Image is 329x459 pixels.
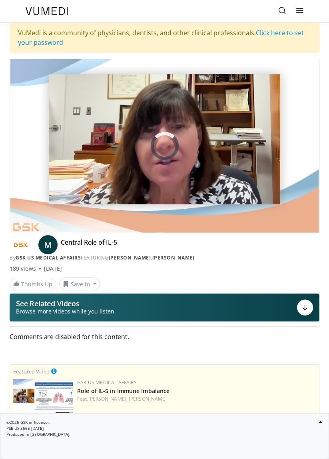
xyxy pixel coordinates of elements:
a: [PERSON_NAME] [109,254,151,261]
a: GSK US Medical Affairs [16,254,81,261]
a: [PERSON_NAME] [152,254,195,261]
video-js: Video Player [10,59,319,233]
img: VuMedi Logo [26,7,68,15]
div: By FEATURING , [10,254,319,261]
button: See Related Videos Browse more videos while you listen [10,293,319,321]
img: GSK US Medical Affairs [10,238,32,251]
img: f8c419a3-5bbb-4c4e-b48e-16c2b0d0fb3f.png.150x105_q85_crop-smart_upscale.jpg [13,379,73,421]
small: Featured Video [13,368,50,375]
button: Save to [59,277,100,290]
div: [DATE] [44,265,62,273]
a: 05:24 [13,379,73,421]
a: [PERSON_NAME] [129,395,167,402]
div: Feat. [77,395,316,403]
a: Role of IL-5 in Immune Imbalance [77,387,169,395]
span: 05:24 [54,412,71,419]
div: VuMedi is a community of physicians, dentists, and other clinical professionals. [10,23,319,52]
p: See Related Videos [16,299,114,307]
a: Thumbs Up [10,278,56,290]
h4: Central Role of IL-5 [61,238,117,251]
span: Comments are disabled for this content. [10,331,319,342]
p: ©2025 GSK or licensor. PSE-US-3565 [DATE] Produced in [GEOGRAPHIC_DATA]. [6,419,323,437]
span: Browse more videos while you listen [16,307,114,315]
a: [PERSON_NAME], [88,395,128,402]
span: 189 views [10,265,36,273]
a: GSK US Medical Affairs [77,379,137,386]
a: M [38,235,58,254]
